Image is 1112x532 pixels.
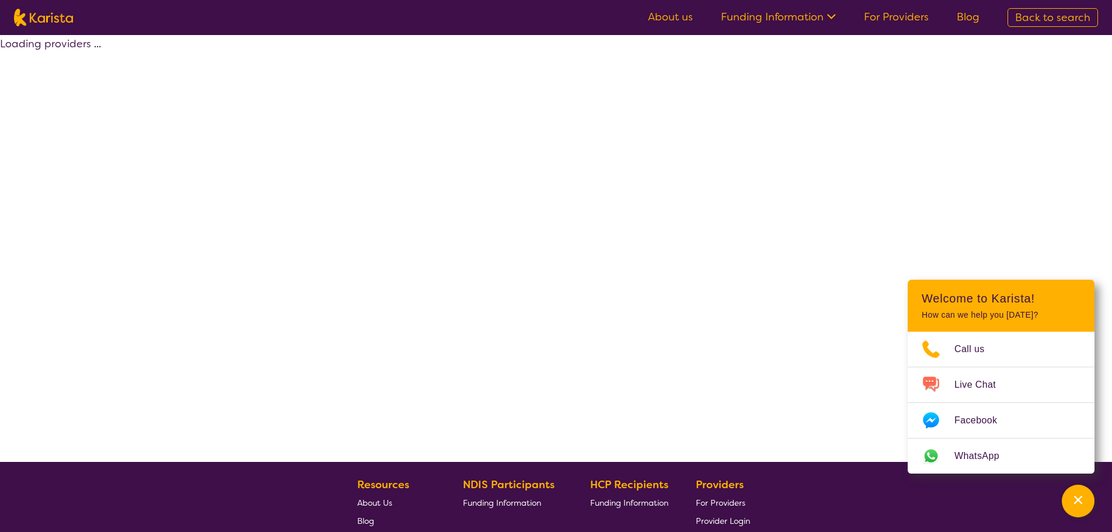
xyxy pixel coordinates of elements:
[463,478,555,492] b: NDIS Participants
[908,439,1094,474] a: Web link opens in a new tab.
[14,9,73,26] img: Karista logo
[648,10,693,24] a: About us
[1062,485,1094,517] button: Channel Menu
[357,478,409,492] b: Resources
[922,291,1080,305] h2: Welcome to Karista!
[954,412,1011,429] span: Facebook
[1008,8,1098,27] a: Back to search
[696,478,744,492] b: Providers
[954,376,1010,394] span: Live Chat
[696,512,750,530] a: Provider Login
[357,512,435,530] a: Blog
[954,447,1013,465] span: WhatsApp
[864,10,929,24] a: For Providers
[590,493,668,512] a: Funding Information
[1015,11,1090,25] span: Back to search
[590,478,668,492] b: HCP Recipients
[463,493,563,512] a: Funding Information
[908,280,1094,474] div: Channel Menu
[696,493,750,512] a: For Providers
[357,516,374,526] span: Blog
[696,516,750,526] span: Provider Login
[954,340,999,358] span: Call us
[590,498,668,508] span: Funding Information
[721,10,836,24] a: Funding Information
[696,498,745,508] span: For Providers
[908,332,1094,474] ul: Choose channel
[357,493,435,512] a: About Us
[957,10,979,24] a: Blog
[463,498,541,508] span: Funding Information
[357,498,392,508] span: About Us
[922,310,1080,320] p: How can we help you [DATE]?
